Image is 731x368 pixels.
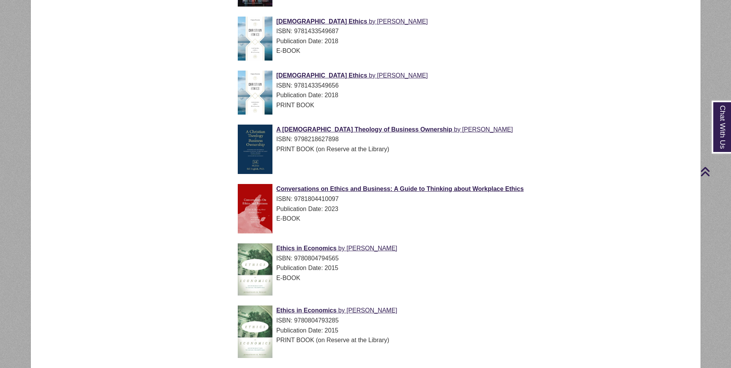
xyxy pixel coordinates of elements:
[276,18,367,25] span: [DEMOGRAPHIC_DATA] Ethics
[238,316,658,326] div: ISBN: 9780804793285
[276,72,367,79] span: [DEMOGRAPHIC_DATA] Ethics
[369,18,375,25] span: by
[346,307,397,314] span: [PERSON_NAME]
[276,186,524,192] a: Cover Art Conversations on Ethics and Business: A Guide to Thinking about Workplace Ethics
[276,245,336,252] span: Ethics in Economics
[238,184,272,233] img: Cover Art
[238,243,272,295] img: Cover Art
[238,214,658,224] div: E-BOOK
[276,307,397,314] a: Cover Art Ethics in Economics by [PERSON_NAME]
[276,126,452,133] span: A [DEMOGRAPHIC_DATA] Theology of Business Ownership
[369,72,375,79] span: by
[276,245,397,252] a: Cover Art Ethics in Economics by [PERSON_NAME]
[276,307,336,314] span: Ethics in Economics
[377,72,428,79] span: [PERSON_NAME]
[238,125,272,174] img: Cover Art
[238,263,658,273] div: Publication Date: 2015
[238,90,658,100] div: Publication Date: 2018
[238,144,658,154] div: PRINT BOOK (on Reserve at the Library)
[238,71,272,115] img: Cover Art
[238,306,272,358] img: Cover Art
[238,36,658,46] div: Publication Date: 2018
[238,326,658,336] div: Publication Date: 2015
[454,126,460,133] span: by
[238,17,272,61] img: Cover Art
[238,335,658,345] div: PRINT BOOK (on Reserve at the Library)
[238,26,658,36] div: ISBN: 9781433549687
[346,245,397,252] span: [PERSON_NAME]
[276,18,428,25] a: Cover Art [DEMOGRAPHIC_DATA] Ethics by [PERSON_NAME]
[338,307,345,314] span: by
[377,18,428,25] span: [PERSON_NAME]
[276,186,524,192] span: Conversations on Ethics and Business: A Guide to Thinking about Workplace Ethics
[238,253,658,263] div: ISBN: 9780804794565
[700,166,729,177] a: Back to Top
[238,194,658,204] div: ISBN: 9781804410097
[276,126,513,133] a: Cover Art A [DEMOGRAPHIC_DATA] Theology of Business Ownership by [PERSON_NAME]
[338,245,345,252] span: by
[238,273,658,283] div: E-BOOK
[238,46,658,56] div: E-BOOK
[238,204,658,214] div: Publication Date: 2023
[462,126,513,133] span: [PERSON_NAME]
[238,134,658,144] div: ISBN: 9798218627898
[238,81,658,91] div: ISBN: 9781433549656
[276,72,428,79] a: Cover Art [DEMOGRAPHIC_DATA] Ethics by [PERSON_NAME]
[238,100,658,110] div: PRINT BOOK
